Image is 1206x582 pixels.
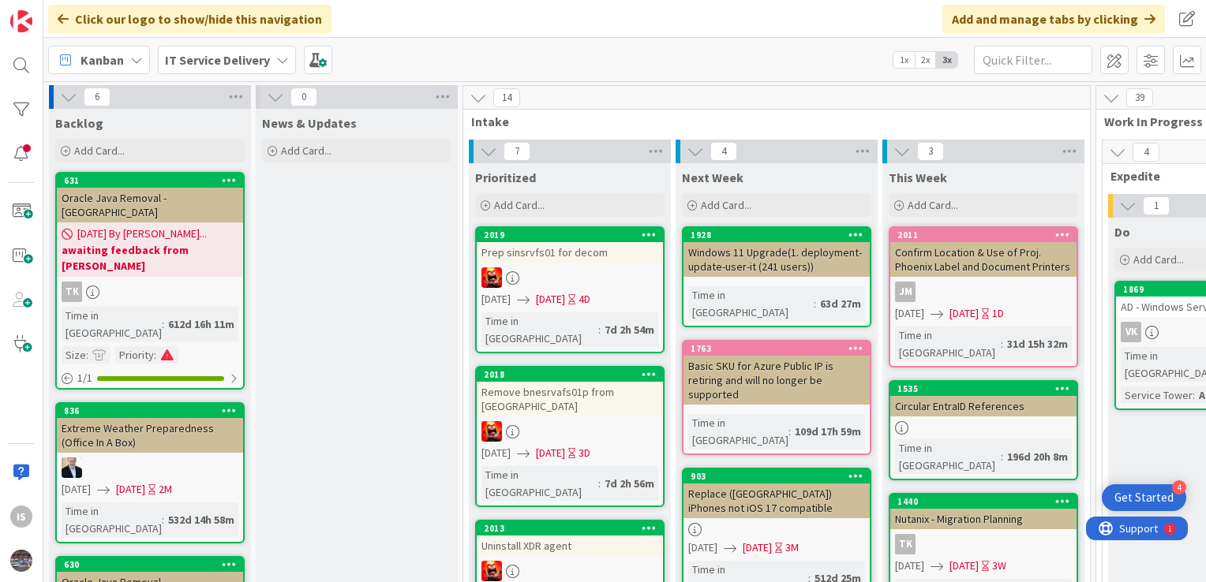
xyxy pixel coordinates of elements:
[897,229,1077,241] div: 2011
[48,5,331,33] div: Click our logo to show/hide this navigation
[116,481,145,498] span: [DATE]
[477,367,663,382] div: 2018
[77,226,207,242] span: [DATE] By [PERSON_NAME]...
[64,559,243,570] div: 630
[601,475,658,492] div: 7d 2h 56m
[710,142,737,161] span: 4
[1102,484,1186,511] div: Open Get Started checklist, remaining modules: 4
[890,228,1077,277] div: 2011Confirm Location & Use of Proj. Phoenix Label and Document Printers
[942,5,1165,33] div: Add and manage tabs by clicking
[471,114,1070,129] span: Intake
[1001,448,1003,465] span: :
[890,509,1077,529] div: Nutanix - Migration Planning
[62,346,86,364] div: Size
[992,558,1006,574] div: 3W
[477,367,663,416] div: 2018Remove bnesrvafs01p from [GEOGRAPHIC_DATA]
[1133,143,1159,162] span: 4
[897,383,1077,394] div: 1535
[475,366,665,507] a: 2018Remove bnesrvafs01p from [GEOGRAPHIC_DATA]VN[DATE][DATE]3DTime in [GEOGRAPHIC_DATA]:7d 2h 56m
[162,511,164,528] span: :
[477,521,663,535] div: 2013
[77,370,92,386] span: 1 / 1
[1121,322,1141,342] div: VK
[154,346,156,364] span: :
[64,405,243,416] div: 836
[598,475,601,492] span: :
[477,561,663,581] div: VN
[897,496,1077,507] div: 1440
[890,494,1077,529] div: 1440Nutanix - Migration Planning
[281,144,331,158] span: Add Card...
[949,305,979,322] span: [DATE]
[684,483,870,518] div: Replace ([GEOGRAPHIC_DATA]) iPhones not iOS 17 compatible
[688,414,788,449] div: Time in [GEOGRAPHIC_DATA]
[1003,335,1072,353] div: 31d 15h 32m
[475,170,536,185] span: Prioritized
[481,421,502,442] img: VN
[1193,386,1195,404] span: :
[974,46,1092,74] input: Quick Filter...
[895,305,924,322] span: [DATE]
[895,558,924,574] span: [DATE]
[890,382,1077,396] div: 1535
[162,315,164,333] span: :
[688,539,717,556] span: [DATE]
[895,282,916,302] div: JM
[1126,88,1153,107] span: 39
[691,343,870,354] div: 1763
[484,369,663,380] div: 2018
[684,356,870,405] div: Basic SKU for Azure Public IP is retiring and will no longer be supported
[682,226,871,327] a: 1928Windows 11 Upgrade(1. deployment-update-user-it (241 users))Time in [GEOGRAPHIC_DATA]:63d 27m
[164,511,238,528] div: 532d 14h 58m
[33,2,72,21] span: Support
[895,326,1001,361] div: Time in [GEOGRAPHIC_DATA]
[915,52,936,68] span: 2x
[1172,480,1186,494] div: 4
[890,494,1077,509] div: 1440
[493,88,520,107] span: 14
[1133,252,1184,267] span: Add Card...
[682,170,743,185] span: Next Week
[816,295,865,312] div: 63d 27m
[262,115,357,131] span: News & Updates
[579,445,590,461] div: 3D
[57,188,243,222] div: Oracle Java Removal - [GEOGRAPHIC_DATA]
[57,368,243,388] div: 1/1
[86,346,88,364] span: :
[701,198,751,212] span: Add Card...
[74,144,125,158] span: Add Card...
[57,418,243,453] div: Extreme Weather Preparedness (Office In A Box)
[579,291,590,308] div: 4D
[57,282,243,302] div: TK
[55,402,245,543] a: 836Extreme Weather Preparedness (Office In A Box)HO[DATE][DATE]2MTime in [GEOGRAPHIC_DATA]:532d 1...
[1001,335,1003,353] span: :
[949,558,979,574] span: [DATE]
[82,6,86,19] div: 1
[908,198,958,212] span: Add Card...
[477,382,663,416] div: Remove bnesrvafs01p from [GEOGRAPHIC_DATA]
[684,469,870,483] div: 903
[890,534,1077,554] div: TK
[1114,224,1130,240] span: Do
[917,142,944,161] span: 3
[164,315,238,333] div: 612d 16h 11m
[475,226,665,353] a: 2019Prep sinsrvfs01 for decomVN[DATE][DATE]4DTime in [GEOGRAPHIC_DATA]:7d 2h 54m
[481,561,502,581] img: VN
[684,228,870,242] div: 1928
[889,380,1078,480] a: 1535Circular EntraID ReferencesTime in [GEOGRAPHIC_DATA]:196d 20h 8m
[814,295,816,312] span: :
[484,523,663,534] div: 2013
[893,52,915,68] span: 1x
[895,534,916,554] div: TK
[481,445,511,461] span: [DATE]
[57,404,243,418] div: 836
[504,142,530,161] span: 7
[55,115,103,131] span: Backlog
[889,226,1078,367] a: 2011Confirm Location & Use of Proj. Phoenix Label and Document PrintersJM[DATE][DATE]1DTime in [G...
[115,346,154,364] div: Priority
[688,286,814,321] div: Time in [GEOGRAPHIC_DATA]
[165,52,270,68] b: IT Service Delivery
[57,558,243,572] div: 630
[57,457,243,478] div: HO
[159,481,172,498] div: 2M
